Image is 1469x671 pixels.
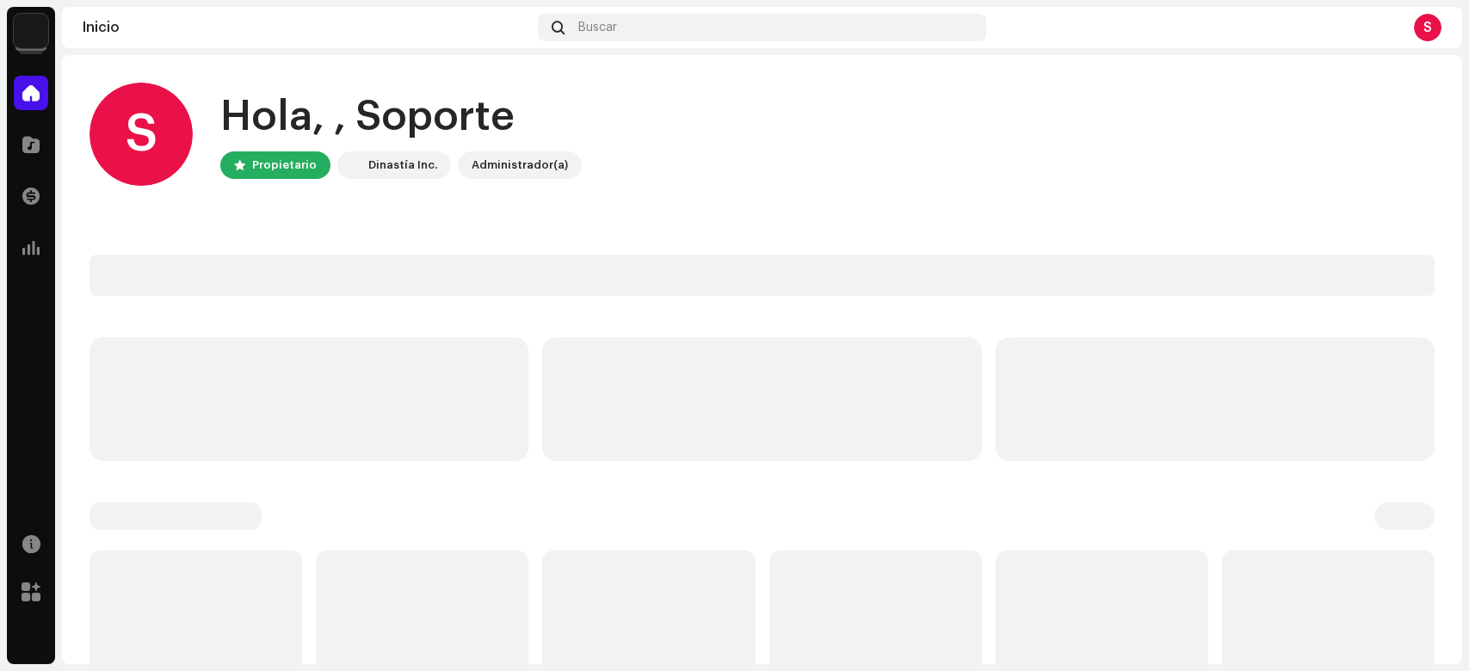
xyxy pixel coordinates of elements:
div: Propietario [252,155,317,175]
div: Administrador(a) [472,155,568,175]
div: Inicio [83,21,531,34]
div: Dinastía Inc. [368,155,437,175]
img: 48257be4-38e1-423f-bf03-81300282f8d9 [341,155,361,175]
div: Hola, , Soporte [220,89,582,145]
div: S [89,83,193,186]
div: S [1414,14,1441,41]
span: Buscar [578,21,617,34]
img: 48257be4-38e1-423f-bf03-81300282f8d9 [14,14,48,48]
